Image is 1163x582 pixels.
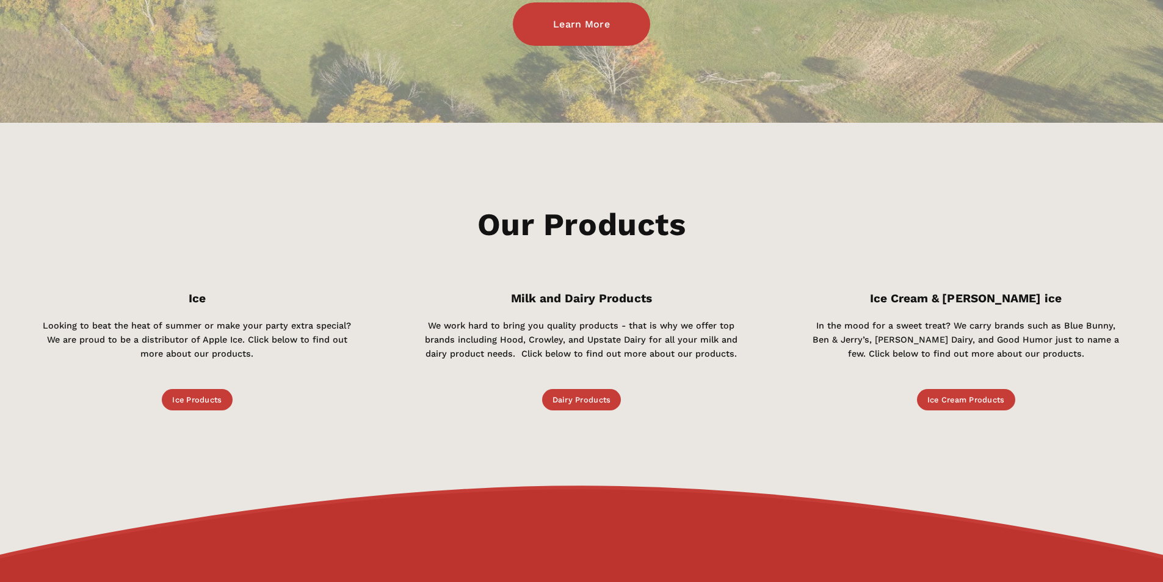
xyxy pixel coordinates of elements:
h2: Ice Cream & [PERSON_NAME] ice [810,292,1123,305]
a: Dairy Products [542,389,621,410]
p: Our Products [23,200,1140,250]
p: In the mood for a sweet treat? We carry brands such as Blue Bunny, Ben & Jerry’s, [PERSON_NAME] D... [810,319,1123,361]
a: Ice Cream Products [917,389,1015,410]
a: Learn More [513,2,650,46]
p: We work hard to bring you quality products - that is why we offer top brands including Hood, Crow... [425,319,738,361]
a: Ice Products [162,389,232,410]
h2: Milk and Dairy Products [425,292,738,305]
h2: Ice [41,292,354,305]
p: Looking to beat the heat of summer or make your party extra special? We are proud to be a distrib... [41,319,354,361]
